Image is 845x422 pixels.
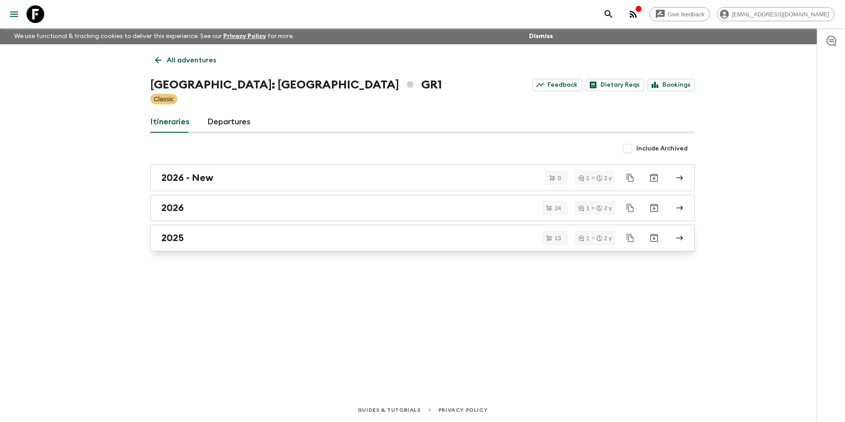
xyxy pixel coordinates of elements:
div: [EMAIL_ADDRESS][DOMAIN_NAME] [717,7,834,21]
span: Give feedback [663,11,709,18]
a: Itineraries [150,111,190,133]
div: 1 [579,205,589,211]
a: 2026 [150,195,695,221]
p: We use functional & tracking cookies to deliver this experience. See our for more. [11,28,297,44]
p: Classic [154,95,174,104]
div: 1 [579,235,589,241]
button: Archive [645,229,663,247]
h2: 2026 [161,202,184,214]
button: Archive [645,169,663,187]
div: 2 y [597,235,612,241]
div: 2 y [597,205,612,211]
h2: 2026 - New [161,172,213,184]
h1: [GEOGRAPHIC_DATA]: [GEOGRAPHIC_DATA] GR1 [150,76,442,94]
span: 0 [552,175,566,181]
a: All adventures [150,51,221,69]
button: Duplicate [622,170,638,186]
a: Feedback [533,79,582,91]
p: All adventures [167,55,216,65]
button: menu [5,5,23,23]
span: Include Archived [636,144,688,153]
div: 2 y [597,175,612,181]
a: Bookings [647,79,695,91]
button: Dismiss [527,30,555,42]
div: 1 [579,175,589,181]
a: Guides & Tutorials [358,405,421,415]
a: Privacy Policy [223,33,266,39]
h2: 2025 [161,232,184,244]
span: [EMAIL_ADDRESS][DOMAIN_NAME] [727,11,834,18]
a: 2025 [150,225,695,251]
button: Duplicate [622,200,638,216]
a: Give feedback [649,7,710,21]
a: 2026 - New [150,165,695,191]
a: Dietary Reqs [586,79,644,91]
button: Duplicate [622,230,638,246]
button: Archive [645,199,663,217]
a: Departures [207,111,251,133]
span: 24 [549,205,566,211]
a: Privacy Policy [438,405,487,415]
button: search adventures [600,5,617,23]
span: 13 [549,235,566,241]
